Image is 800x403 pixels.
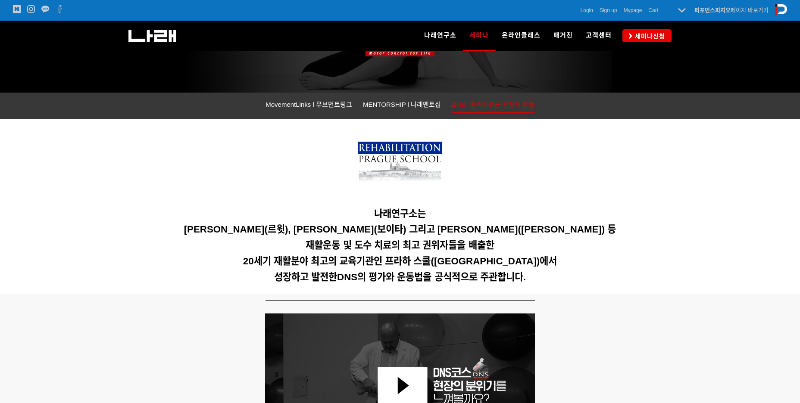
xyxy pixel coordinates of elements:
a: Sign up [600,6,617,15]
a: MENTORSHIP l 나래멘토십 [363,99,441,112]
a: 퍼포먼스피지오페이지 바로가기 [694,7,769,13]
span: MovementLinks l 무브먼트링크 [266,101,352,108]
span: 나래연구소 [424,31,456,39]
strong: 퍼포먼스피지오 [694,7,731,13]
span: 나래연구소는 [374,208,426,219]
a: 나래연구소 [418,21,463,51]
a: MovementLinks l 무브먼트링크 [266,99,352,112]
a: Mypage [624,6,642,15]
a: 매거진 [547,21,579,51]
span: MENTORSHIP l 나래멘토십 [363,101,441,108]
span: 온라인클래스 [502,31,541,39]
span: 20세기 재활분야 최고의 교육기관인 프라하 스쿨([GEOGRAPHIC_DATA])에서 [243,256,557,267]
span: [PERSON_NAME](르윗), [PERSON_NAME](보이타) 그리고 [PERSON_NAME]([PERSON_NAME]) 등 [184,224,616,235]
span: 세미나신청 [632,32,665,40]
a: 고객센터 [579,21,618,51]
a: 세미나 [463,21,495,51]
a: DNS l 동적신경근 안정화 운동 [452,99,534,113]
a: Login [581,6,593,15]
img: 7bd3899b73cc6.png [358,142,442,186]
span: 매거진 [553,31,573,39]
a: 세미나신청 [622,29,672,42]
span: 고객센터 [586,31,612,39]
a: 온라인클래스 [495,21,547,51]
a: Cart [648,6,658,15]
span: DNS l 동적신경근 안정화 운동 [452,101,534,108]
span: 세미나 [469,28,489,42]
span: DNS의 평가와 운동법을 공식적으로 주관합니다. [337,272,526,282]
span: 성장하고 발전한 [274,272,337,282]
span: 재활운동 및 도수 치료의 최고 권위자들을 배출한 [306,240,494,251]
